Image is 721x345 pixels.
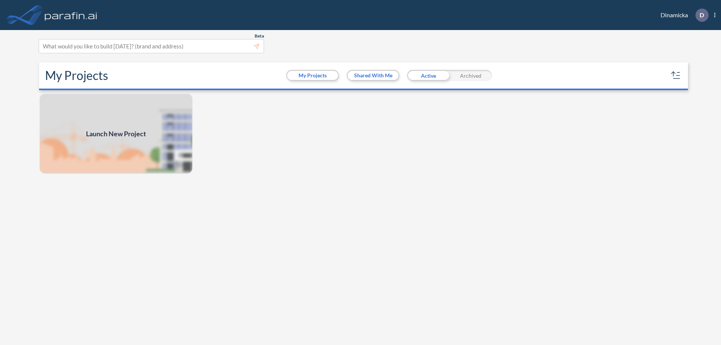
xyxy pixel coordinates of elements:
[45,68,108,83] h2: My Projects
[255,33,264,39] span: Beta
[449,70,492,81] div: Archived
[348,71,398,80] button: Shared With Me
[700,12,704,18] p: D
[287,71,338,80] button: My Projects
[43,8,99,23] img: logo
[670,69,682,81] button: sort
[649,9,715,22] div: Dinamicka
[407,70,449,81] div: Active
[86,129,146,139] span: Launch New Project
[39,93,193,174] a: Launch New Project
[39,93,193,174] img: add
